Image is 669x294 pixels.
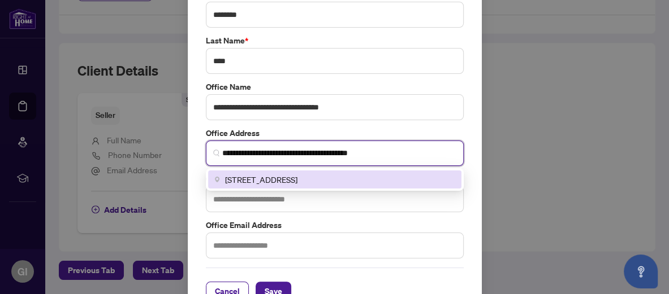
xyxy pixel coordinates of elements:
[206,219,464,231] label: Office Email Address
[213,150,220,156] img: search_icon
[206,81,464,93] label: Office Name
[624,254,658,288] button: Open asap
[206,127,464,139] label: Office Address
[206,34,464,47] label: Last Name
[225,173,297,186] span: [STREET_ADDRESS]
